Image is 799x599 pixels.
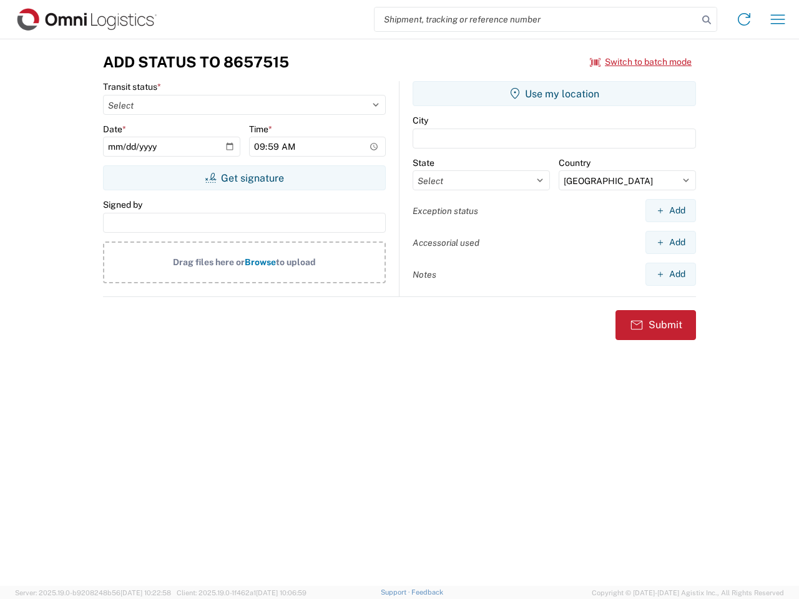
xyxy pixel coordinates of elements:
button: Add [645,231,696,254]
button: Use my location [413,81,696,106]
input: Shipment, tracking or reference number [375,7,698,31]
button: Get signature [103,165,386,190]
span: to upload [276,257,316,267]
span: Copyright © [DATE]-[DATE] Agistix Inc., All Rights Reserved [592,587,784,598]
label: Accessorial used [413,237,479,248]
label: Notes [413,269,436,280]
span: Client: 2025.19.0-1f462a1 [177,589,306,597]
label: Date [103,124,126,135]
button: Add [645,263,696,286]
a: Support [381,588,412,596]
h3: Add Status to 8657515 [103,53,289,71]
span: [DATE] 10:06:59 [256,589,306,597]
span: Browse [245,257,276,267]
label: State [413,157,434,168]
button: Add [645,199,696,222]
label: Transit status [103,81,161,92]
label: Exception status [413,205,478,217]
span: Server: 2025.19.0-b9208248b56 [15,589,171,597]
label: Country [559,157,591,168]
label: Signed by [103,199,142,210]
label: City [413,115,428,126]
a: Feedback [411,588,443,596]
label: Time [249,124,272,135]
button: Switch to batch mode [590,52,692,72]
button: Submit [615,310,696,340]
span: [DATE] 10:22:58 [120,589,171,597]
span: Drag files here or [173,257,245,267]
